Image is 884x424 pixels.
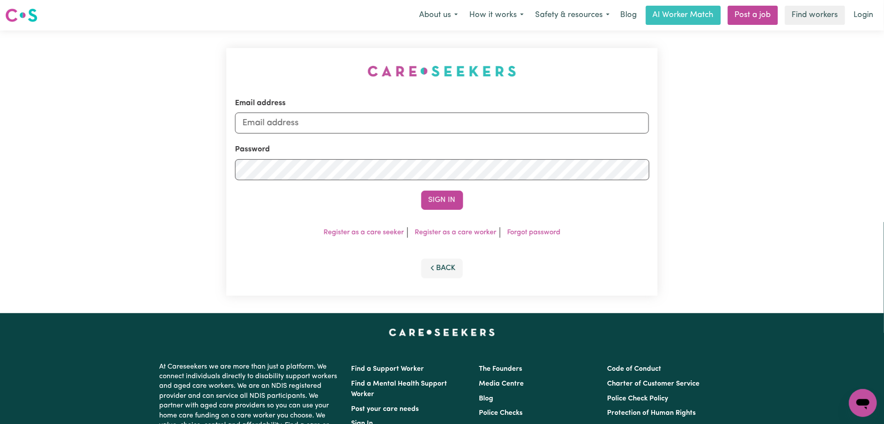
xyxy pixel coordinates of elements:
[5,5,38,25] a: Careseekers logo
[5,7,38,23] img: Careseekers logo
[235,113,649,133] input: Email address
[479,410,523,417] a: Police Checks
[615,6,642,25] a: Blog
[507,229,560,236] a: Forgot password
[479,395,494,402] a: Blog
[607,410,696,417] a: Protection of Human Rights
[607,395,668,402] a: Police Check Policy
[415,229,496,236] a: Register as a care worker
[235,98,286,109] label: Email address
[607,380,700,387] a: Charter of Customer Service
[352,380,447,398] a: Find a Mental Health Support Worker
[728,6,778,25] a: Post a job
[479,380,524,387] a: Media Centre
[389,329,495,336] a: Careseekers home page
[479,366,522,373] a: The Founders
[352,406,419,413] a: Post your care needs
[529,6,615,24] button: Safety & resources
[413,6,464,24] button: About us
[324,229,404,236] a: Register as a care seeker
[849,389,877,417] iframe: Button to launch messaging window
[421,259,463,278] button: Back
[607,366,661,373] a: Code of Conduct
[421,191,463,210] button: Sign In
[352,366,424,373] a: Find a Support Worker
[646,6,721,25] a: AI Worker Match
[849,6,879,25] a: Login
[464,6,529,24] button: How it works
[785,6,845,25] a: Find workers
[235,144,270,155] label: Password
